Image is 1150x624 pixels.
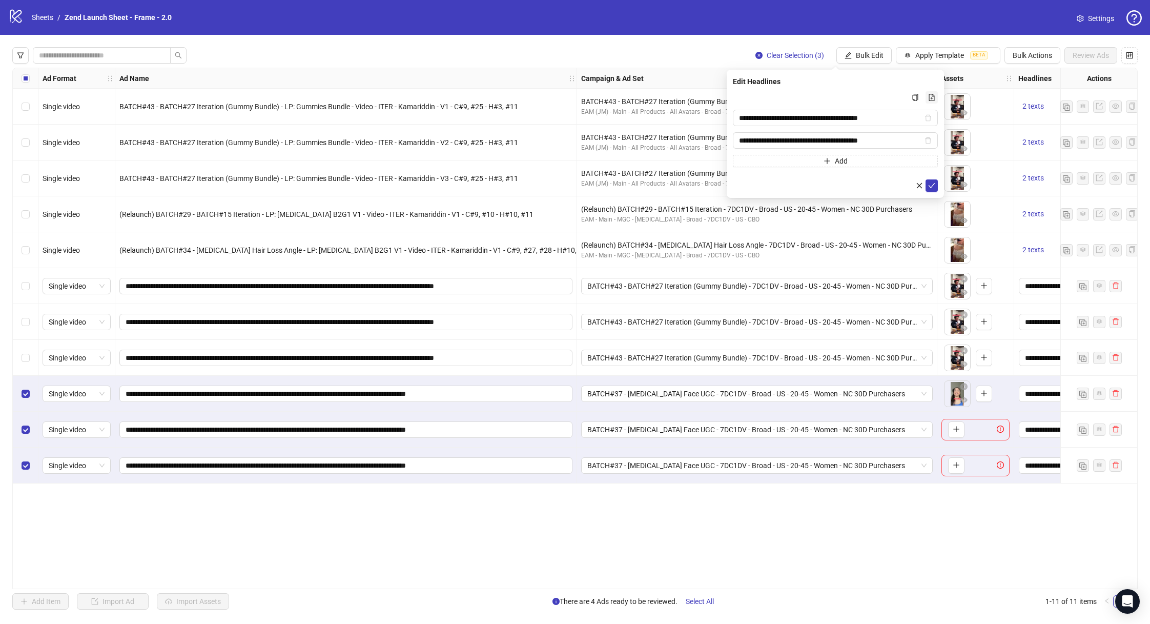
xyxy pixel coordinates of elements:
div: Select row 9 [13,376,38,412]
a: 1 [1114,596,1125,607]
span: plus [980,318,988,325]
button: Preview [958,107,970,119]
span: Single video [49,386,105,401]
span: eye [1112,103,1119,110]
span: info-circle [552,598,560,605]
span: plus [980,354,988,361]
span: export [1096,138,1103,146]
img: Asset 1 [944,130,970,155]
span: BATCH#43 - BATCH#27 Iteration (Gummy Bundle) - 7DC1DV - Broad - US - 20-45 - Women - NC 30D Purch... [587,350,927,366]
span: export [1096,210,1103,217]
button: Preview [958,287,970,299]
div: Select row 10 [13,412,38,448]
button: Preview [958,358,970,371]
div: EAM (JM) - Main - All Products - All Avatars - Broad - 7DC1DV1EV - US - CBO [581,107,933,117]
a: Zend Launch Sheet - Frame - 2.0 [63,12,174,23]
div: Asset 1 [944,345,970,371]
span: close-circle [960,383,968,390]
li: 1-11 of 11 items [1045,595,1097,608]
span: 2 texts [1022,246,1044,254]
div: Select row 8 [13,340,38,376]
span: BATCH#37 - Ozempic Face UGC - 7DC1DV - Broad - US - 20-45 - Women - NC 30D Purchasers [587,422,927,437]
span: eye [1112,210,1119,217]
button: Bulk Actions [1004,47,1060,64]
button: left [1101,595,1113,608]
button: Delete [958,273,970,286]
span: BATCH#43 - BATCH#27 Iteration (Gummy Bundle) - LP: Gummies Bundle - Video - ITER - Kamariddin - V... [119,103,518,111]
span: plus [980,390,988,397]
span: copy [912,94,919,101]
span: eye [960,109,968,116]
button: Add [976,278,992,294]
button: Add Item [12,593,69,610]
button: Add [733,155,938,167]
li: Previous Page [1101,595,1113,608]
button: Add [976,350,992,366]
span: exclamation-circle [997,426,1007,433]
span: Single video [49,458,105,473]
span: left [1104,598,1110,604]
span: eye [960,396,968,404]
div: Resize Ad Name column [574,68,577,88]
span: BATCH#43 - BATCH#27 Iteration (Gummy Bundle) - 7DC1DV - Broad - US - 20-45 - Women - NC 30D Purch... [587,278,927,294]
button: Duplicate [1077,352,1089,364]
span: export [1096,246,1103,253]
button: Duplicate [1077,316,1089,328]
button: Duplicate [1077,459,1089,472]
div: Asset 1 [944,381,970,407]
button: Preview [958,323,970,335]
li: / [57,12,60,23]
span: filter [17,52,24,59]
strong: Ad Format [43,73,76,84]
button: 2 texts [1018,244,1048,256]
span: eye [960,325,968,332]
img: Asset 1 [944,309,970,335]
span: holder [1005,75,1013,82]
div: BATCH#43 - BATCH#27 Iteration (Gummy Bundle) - 7DC1DV1EV - Broad - US - 18-65 - Women - NC 30D Pu... [581,168,933,179]
span: 2 texts [1022,210,1044,218]
span: BATCH#37 - Ozempic Face UGC - 7DC1DV - Broad - US - 20-45 - Women - NC 30D Purchasers [587,458,927,473]
span: check [928,182,935,189]
span: Select All [686,597,714,606]
span: There are 4 Ads ready to be reviewed. [552,593,722,610]
span: Bulk Edit [856,51,884,59]
span: Clear Selection (3) [767,51,824,59]
button: Apply TemplateBETA [896,47,1000,64]
span: close-circle [960,311,968,318]
img: Asset 1 [944,202,970,227]
button: Delete [958,345,970,357]
button: Preview [958,394,970,407]
span: eye [960,217,968,224]
strong: Actions [1087,73,1112,84]
button: Preview [958,251,970,263]
div: Asset 1 [944,273,970,299]
span: BETA [970,51,988,59]
span: edit [845,52,852,59]
span: (Relaunch) BATCH#34 - [MEDICAL_DATA] Hair Loss Angle - LP: [MEDICAL_DATA] B2G1 V1 - Video - ITER ... [119,246,591,254]
div: EAM - Main - MGC - [MEDICAL_DATA] - Broad - 7DC1DV - US - CBO [581,251,933,260]
div: (Relaunch) BATCH#29 - BATCH#15 Iteration - 7DC1DV - Broad - US - 20-45 - Women - NC 30D Purchasers [581,204,933,215]
span: holder [568,75,576,82]
button: Duplicate [1060,244,1073,256]
div: Select row 6 [13,268,38,304]
strong: Headlines [1018,73,1052,84]
span: eye [1112,138,1119,146]
span: eye [1112,174,1119,182]
button: Import Ad [77,593,149,610]
span: 2 texts [1022,174,1044,182]
span: question-circle [1126,10,1142,26]
button: Add [948,457,964,474]
span: delete [925,114,932,122]
span: eye [960,253,968,260]
span: Single video [49,314,105,330]
div: Select row 1 [13,89,38,125]
div: BATCH#43 - BATCH#27 Iteration (Gummy Bundle) - 7DC1DV1EV - Broad - US - 18-65 - Women - NC 30D Pu... [581,96,933,107]
button: Duplicate [1077,388,1089,400]
div: Multi-input container - paste or copy values [733,91,938,167]
span: holder [576,75,583,82]
a: Settings [1069,10,1122,27]
button: Configure table settings [1121,47,1138,64]
button: Delete [958,309,970,321]
span: close-circle [960,347,968,354]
